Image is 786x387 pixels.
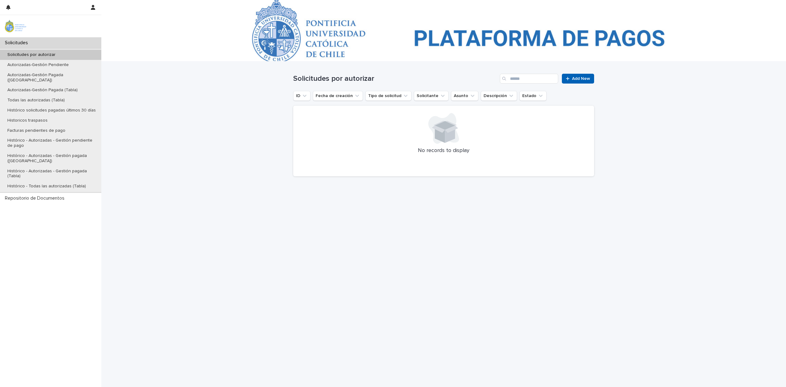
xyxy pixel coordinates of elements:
[322,2,372,8] p: Solicitudes por autorizar
[562,74,594,84] a: Add New
[2,72,101,83] p: Autorizadas-Gestión Pagada ([GEOGRAPHIC_DATA])
[500,74,558,84] input: Search
[481,91,517,101] button: Descripción
[2,195,69,201] p: Repositorio de Documentos
[2,153,101,164] p: Histórico - Autorizadas - Gestión pagada ([GEOGRAPHIC_DATA])
[2,184,91,189] p: Histórico - Todas las autorizadas (Tabla)
[2,118,53,123] p: Historicos traspasos
[5,20,26,32] img: iqsleoUpQLaG7yz5l0jK
[2,62,74,68] p: Autorizadas-Gestión Pendiente
[2,128,70,133] p: Facturas pendientes de pago
[451,91,478,101] button: Asunto
[2,88,83,93] p: Autorizadas-Gestión Pagada (Tabla)
[293,1,315,8] a: Solicitudes
[2,98,70,103] p: Todas las autorizadas (Tabla)
[414,91,449,101] button: Solicitante
[2,138,101,148] p: Histórico - Autorizadas - Gestión pendiente de pago
[2,52,60,57] p: Solicitudes por autorizar
[2,108,101,113] p: Histórico solicitudes pagadas últimos 30 días
[313,91,363,101] button: Fecha de creación
[2,40,33,46] p: Solicitudes
[519,91,547,101] button: Estado
[2,169,101,179] p: Histórico - Autorizadas - Gestión pagada (Tabla)
[572,76,590,81] span: Add New
[293,74,497,83] h1: Solicitudes por autorizar
[365,91,411,101] button: Tipo de solicitud
[293,91,310,101] button: ID
[301,147,587,154] p: No records to display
